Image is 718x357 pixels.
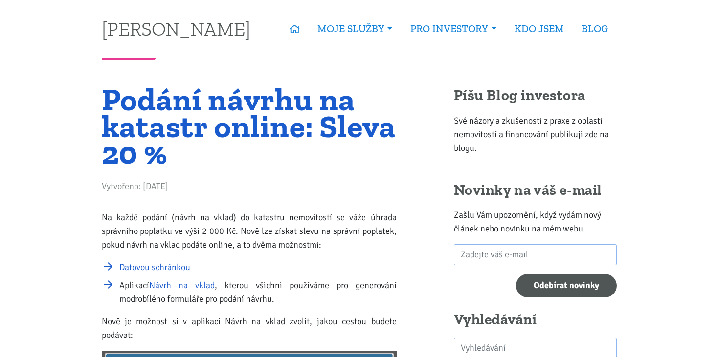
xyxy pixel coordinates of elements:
p: Zašlu Vám upozornění, když vydám nový článek nebo novinku na mém webu. [454,208,617,235]
p: Na každé podání (návrh na vklad) do katastru nemovitostí se váže úhrada správního poplatku ve výš... [102,210,397,252]
h2: Novinky na váš e-mail [454,181,617,200]
a: Návrh na vklad [149,280,215,291]
h2: Vyhledávání [454,311,617,329]
input: Zadejte váš e-mail [454,244,617,265]
a: [PERSON_NAME] [102,19,250,38]
h2: Píšu Blog investora [454,86,617,105]
a: PRO INVESTORY [402,18,505,40]
p: Nově je možnost si v aplikaci Návrh na vklad zvolit, jakou cestou budete podávat: [102,315,397,342]
a: BLOG [573,18,617,40]
input: Odebírat novinky [516,274,617,298]
li: Aplikací , kterou všichni používáme pro generování modrobílého formuláře pro podání návrhu. [119,278,397,306]
a: Datovou schránkou [119,262,190,273]
h1: Podání návrhu na katastr online: Sleva 20 % [102,86,397,167]
a: KDO JSEM [506,18,573,40]
p: Své názory a zkušenosti z praxe z oblasti nemovitostí a financování publikuji zde na blogu. [454,114,617,155]
a: MOJE SLUŽBY [309,18,402,40]
div: Vytvořeno: [DATE] [102,179,397,197]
